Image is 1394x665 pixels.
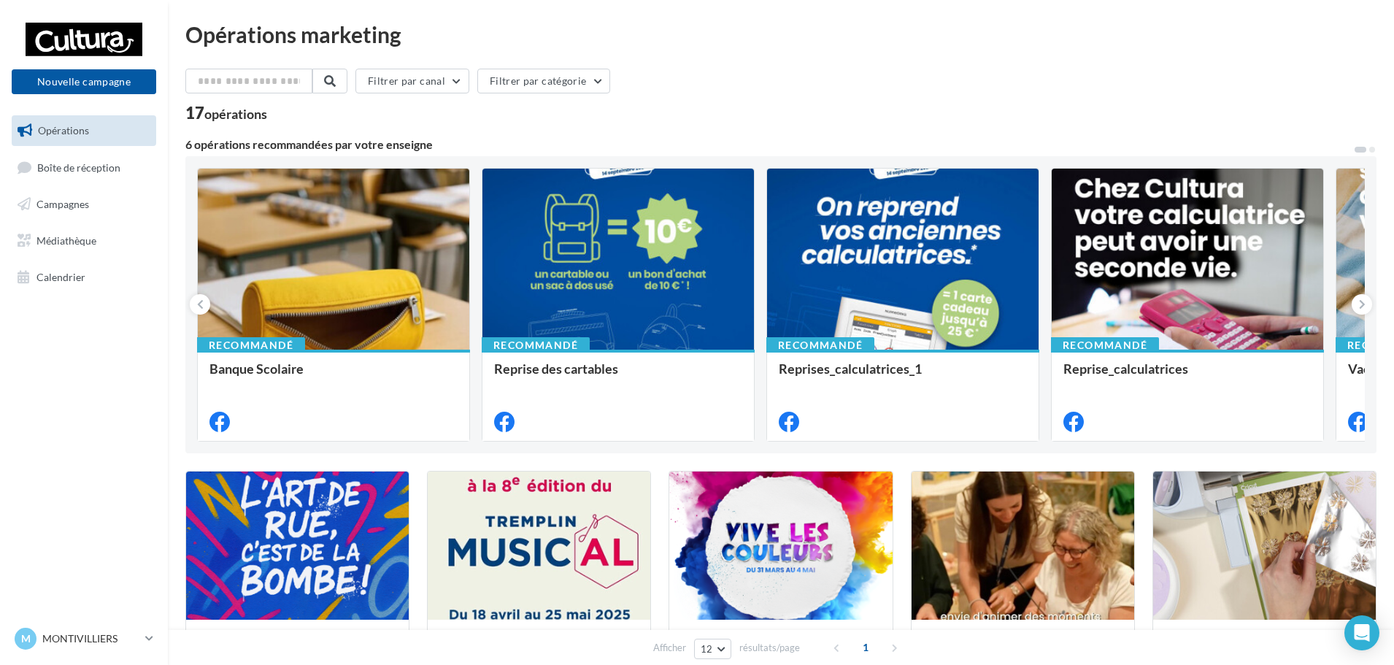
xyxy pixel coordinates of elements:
[197,337,305,353] div: Recommandé
[185,139,1353,150] div: 6 opérations recommandées par votre enseigne
[1051,337,1159,353] div: Recommandé
[12,625,156,653] a: M MONTIVILLIERS
[36,198,89,210] span: Campagnes
[9,262,159,293] a: Calendrier
[12,69,156,94] button: Nouvelle campagne
[185,23,1376,45] div: Opérations marketing
[36,270,85,282] span: Calendrier
[38,124,89,137] span: Opérations
[494,361,618,377] span: Reprise des cartables
[42,631,139,646] p: MONTIVILLIERS
[9,189,159,220] a: Campagnes
[204,107,267,120] div: opérations
[209,361,304,377] span: Banque Scolaire
[21,631,31,646] span: M
[1063,361,1188,377] span: Reprise_calculatrices
[694,639,731,659] button: 12
[1344,615,1379,650] div: Open Intercom Messenger
[36,234,96,247] span: Médiathèque
[739,641,800,655] span: résultats/page
[9,115,159,146] a: Opérations
[854,636,877,659] span: 1
[653,641,686,655] span: Afficher
[701,643,713,655] span: 12
[185,105,267,121] div: 17
[9,226,159,256] a: Médiathèque
[9,152,159,183] a: Boîte de réception
[37,161,120,173] span: Boîte de réception
[766,337,874,353] div: Recommandé
[779,361,922,377] span: Reprises_calculatrices_1
[482,337,590,353] div: Recommandé
[355,69,469,93] button: Filtrer par canal
[477,69,610,93] button: Filtrer par catégorie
